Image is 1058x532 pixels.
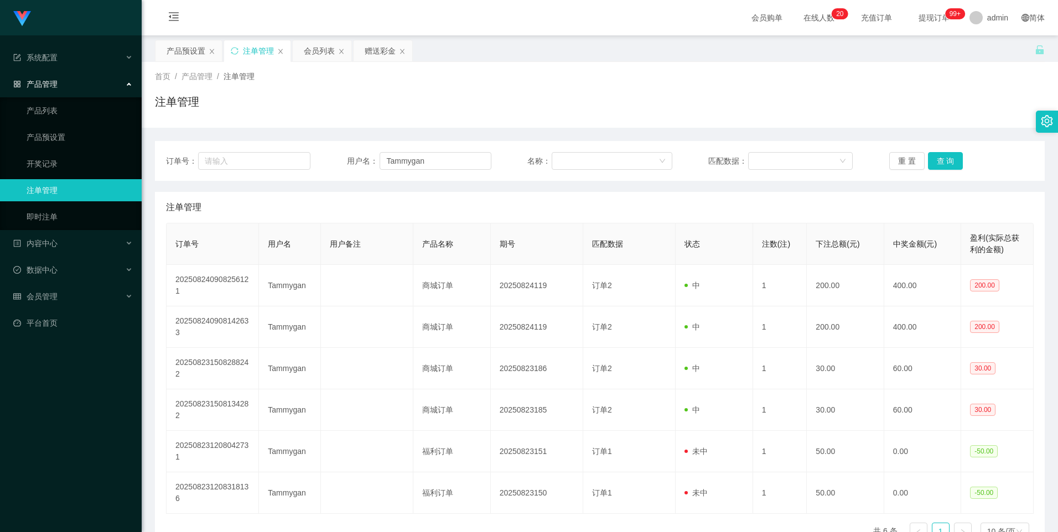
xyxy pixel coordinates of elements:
[217,72,219,81] span: /
[807,431,884,472] td: 50.00
[413,389,490,431] td: 商城订单
[13,293,21,300] i: 图标: table
[365,40,396,61] div: 赠送彩金
[13,239,58,248] span: 内容中心
[330,239,361,248] span: 用户备注
[592,364,612,373] span: 订单2
[592,239,623,248] span: 匹配数据
[753,265,807,306] td: 1
[884,306,961,348] td: 400.00
[684,447,708,456] span: 未中
[13,265,58,274] span: 数据中心
[13,312,133,334] a: 图标: dashboard平台首页
[840,8,844,19] p: 0
[259,306,321,348] td: Tammygan
[708,155,748,167] span: 匹配数据：
[491,306,583,348] td: 20250824119
[684,364,700,373] span: 中
[27,100,133,122] a: 产品列表
[413,265,490,306] td: 商城订单
[970,487,998,499] span: -50.00
[592,281,612,290] span: 订单2
[338,48,345,55] i: 图标: close
[807,472,884,514] td: 50.00
[491,348,583,389] td: 20250823186
[970,321,999,333] span: 200.00
[491,472,583,514] td: 20250823150
[684,488,708,497] span: 未中
[27,179,133,201] a: 注单管理
[753,306,807,348] td: 1
[413,306,490,348] td: 商城订单
[175,239,199,248] span: 订单号
[807,306,884,348] td: 200.00
[1021,14,1029,22] i: 图标: global
[491,431,583,472] td: 20250823151
[155,72,170,81] span: 首页
[13,11,31,27] img: logo.9652507e.png
[13,239,21,247] i: 图标: profile
[753,472,807,514] td: 1
[1035,45,1045,55] i: 图标: unlock
[268,239,291,248] span: 用户名
[181,72,212,81] span: 产品管理
[166,201,201,214] span: 注单管理
[209,48,215,55] i: 图标: close
[836,8,840,19] p: 2
[167,431,259,472] td: 202508231208042731
[753,389,807,431] td: 1
[684,322,700,331] span: 中
[166,155,198,167] span: 订单号：
[167,472,259,514] td: 202508231208318136
[155,1,193,36] i: 图标: menu-fold
[884,389,961,431] td: 60.00
[277,48,284,55] i: 图标: close
[231,47,238,55] i: 图标: sync
[380,152,491,170] input: 请输入
[304,40,335,61] div: 会员列表
[259,265,321,306] td: Tammygan
[884,348,961,389] td: 60.00
[527,155,552,167] span: 名称：
[413,472,490,514] td: 福利订单
[500,239,515,248] span: 期号
[889,152,925,170] button: 重 置
[684,405,700,414] span: 中
[27,126,133,148] a: 产品预设置
[13,54,21,61] i: 图标: form
[224,72,255,81] span: 注单管理
[684,239,700,248] span: 状态
[807,389,884,431] td: 30.00
[175,72,177,81] span: /
[893,239,937,248] span: 中奖金额(元)
[259,389,321,431] td: Tammygan
[259,431,321,472] td: Tammygan
[753,431,807,472] td: 1
[884,265,961,306] td: 400.00
[592,447,612,456] span: 订单1
[970,445,998,457] span: -50.00
[491,389,583,431] td: 20250823185
[243,40,274,61] div: 注单管理
[167,265,259,306] td: 202508240908256121
[155,93,199,110] h1: 注单管理
[13,80,58,88] span: 产品管理
[659,158,666,165] i: 图标: down
[27,206,133,228] a: 即时注单
[399,48,406,55] i: 图标: close
[807,265,884,306] td: 200.00
[913,14,955,22] span: 提现订单
[13,53,58,62] span: 系统配置
[413,348,490,389] td: 商城订单
[684,281,700,290] span: 中
[413,431,490,472] td: 福利订单
[970,233,1019,254] span: 盈利(实际总获利的金额)
[259,348,321,389] td: Tammygan
[592,488,612,497] span: 订单1
[167,40,205,61] div: 产品预设置
[855,14,898,22] span: 充值订单
[884,431,961,472] td: 0.00
[27,153,133,175] a: 开奖记录
[1041,115,1053,127] i: 图标: setting
[491,265,583,306] td: 20250824119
